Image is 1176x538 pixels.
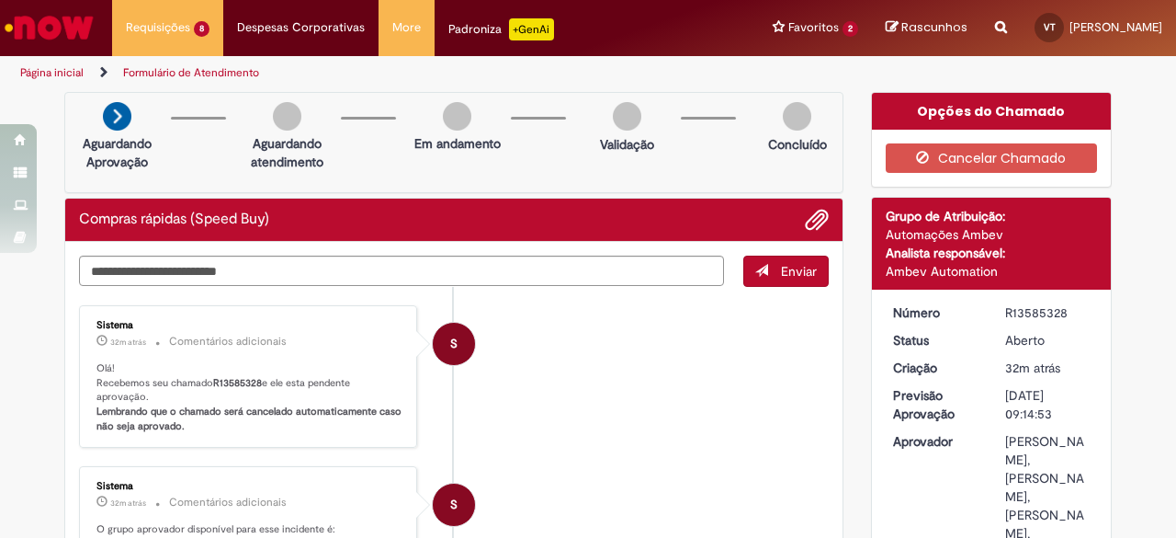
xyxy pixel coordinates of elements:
span: Requisições [126,18,190,37]
button: Adicionar anexos [805,208,829,232]
img: img-circle-grey.png [613,102,641,131]
b: Lembrando que o chamado será cancelado automaticamente caso não seja aprovado. [96,405,404,433]
span: S [450,483,458,527]
h2: Compras rápidas (Speed Buy) Histórico de tíquete [79,212,269,228]
span: 32m atrás [1005,360,1060,376]
dt: Número [879,303,992,322]
span: Favoritos [788,18,839,37]
span: 2 [842,21,858,37]
img: img-circle-grey.png [443,102,471,131]
img: img-circle-grey.png [783,102,811,131]
div: Sistema [96,481,402,492]
b: R13585328 [213,376,262,390]
span: VT [1044,21,1056,33]
time: 01/10/2025 11:14:53 [1005,360,1060,376]
div: Ambev Automation [886,262,1098,280]
span: More [392,18,421,37]
div: Analista responsável: [886,244,1098,262]
a: Rascunhos [886,19,967,37]
p: Em andamento [414,134,501,153]
small: Comentários adicionais [169,334,287,349]
dt: Previsão Aprovação [879,386,992,423]
p: Olá! Recebemos seu chamado e ele esta pendente aprovação. [96,361,402,434]
div: System [433,484,475,526]
textarea: Digite sua mensagem aqui... [79,256,724,286]
span: Rascunhos [901,18,967,36]
div: Aberto [1005,331,1091,349]
div: [DATE] 09:14:53 [1005,386,1091,423]
p: +GenAi [509,18,554,40]
div: 01/10/2025 11:14:53 [1005,359,1091,377]
span: 8 [194,21,209,37]
div: Automações Ambev [886,225,1098,244]
span: [PERSON_NAME] [1069,19,1162,35]
div: Padroniza [448,18,554,40]
img: img-circle-grey.png [273,102,301,131]
dt: Aprovador [879,432,992,451]
img: ServiceNow [2,9,96,46]
small: Comentários adicionais [169,495,287,510]
span: Despesas Corporativas [237,18,365,37]
p: Aguardando Aprovação [73,134,162,171]
div: System [433,323,475,365]
a: Página inicial [20,65,84,80]
div: R13585328 [1005,303,1091,322]
dt: Status [879,331,992,349]
dt: Criação [879,359,992,377]
a: Formulário de Atendimento [123,65,259,80]
ul: Trilhas de página [14,56,770,90]
span: 32m atrás [110,337,146,348]
span: Enviar [781,263,817,280]
p: Validação [600,135,654,154]
span: S [450,322,458,366]
div: Sistema [96,320,402,331]
div: Opções do Chamado [872,93,1112,130]
p: Concluído [768,135,827,154]
span: 32m atrás [110,498,146,509]
time: 01/10/2025 11:15:02 [110,498,146,509]
img: arrow-next.png [103,102,131,131]
p: Aguardando atendimento [243,134,332,171]
button: Cancelar Chamado [886,143,1098,173]
button: Enviar [743,256,829,287]
div: Grupo de Atribuição: [886,207,1098,225]
time: 01/10/2025 11:15:06 [110,337,146,348]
